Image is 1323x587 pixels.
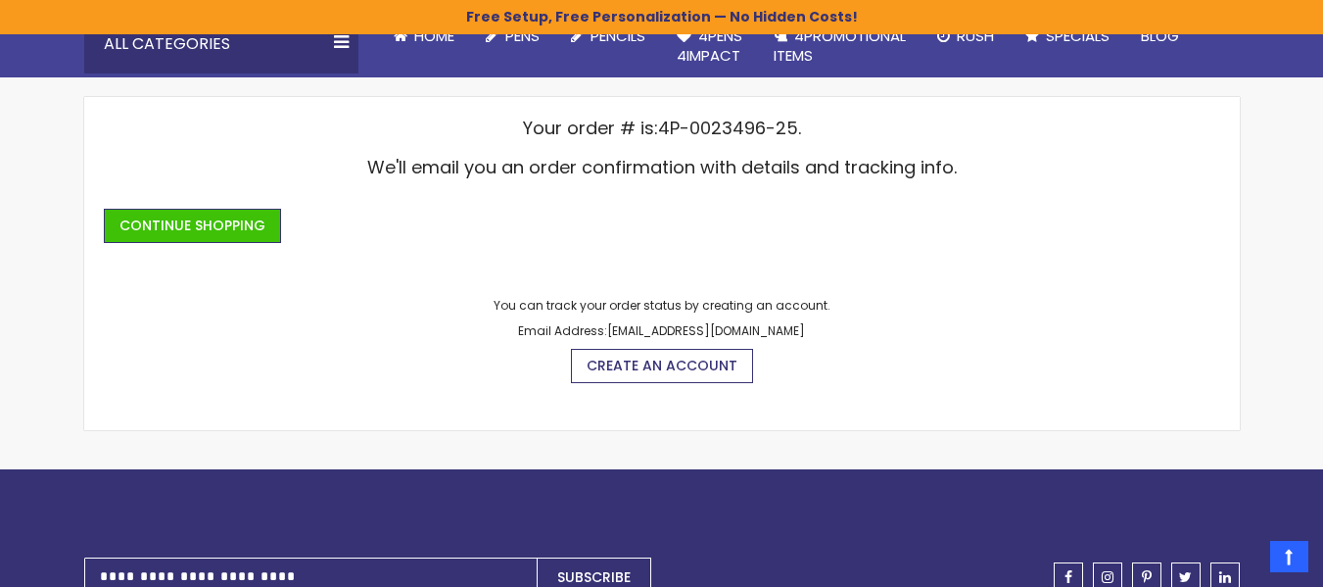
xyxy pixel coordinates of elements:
[104,298,1220,314] p: You can track your order status by creating an account.
[505,25,540,46] span: Pens
[1219,570,1231,584] span: linkedin
[607,322,805,339] span: [EMAIL_ADDRESS][DOMAIN_NAME]
[571,349,753,383] a: Create an Account
[677,25,742,66] span: 4Pens 4impact
[658,116,798,140] span: 4P-0023496-25
[555,15,661,58] a: Pencils
[378,15,470,58] a: Home
[119,216,265,235] span: Continue Shopping
[1010,15,1125,58] a: Specials
[414,25,454,46] span: Home
[104,323,1220,339] p: :
[104,156,1220,179] p: We'll email you an order confirmation with details and tracking info.
[104,209,281,243] a: Continue Shopping
[84,15,358,73] div: All Categories
[104,117,1220,140] p: Your order # is: .
[470,15,555,58] a: Pens
[1064,570,1072,584] span: facebook
[557,567,631,587] span: Subscribe
[661,15,758,78] a: 4Pens4impact
[774,25,906,66] span: 4PROMOTIONAL ITEMS
[921,15,1010,58] a: Rush
[1102,570,1113,584] span: instagram
[591,25,645,46] span: Pencils
[758,15,921,78] a: 4PROMOTIONALITEMS
[1179,570,1192,584] span: twitter
[1270,541,1308,572] a: Top
[587,356,737,375] span: Create an Account
[1125,15,1195,58] a: Blog
[1046,25,1110,46] span: Specials
[1141,25,1179,46] span: Blog
[1142,570,1152,584] span: pinterest
[518,322,604,339] span: Email Address
[957,25,994,46] span: Rush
